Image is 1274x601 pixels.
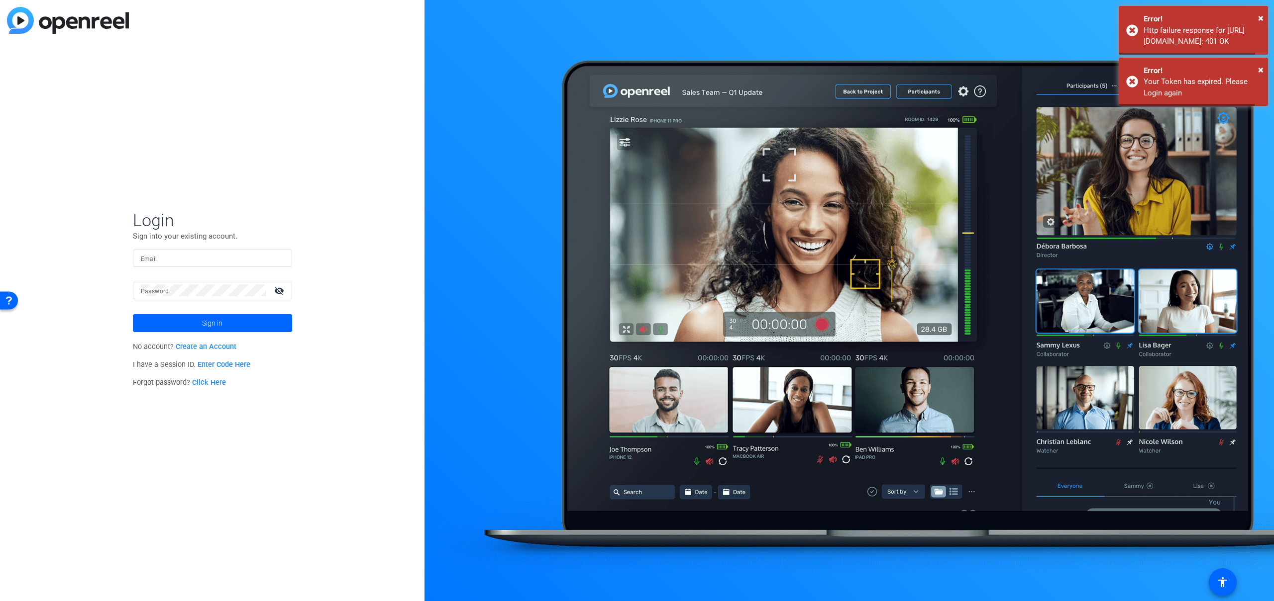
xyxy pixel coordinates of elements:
[198,360,250,369] a: Enter Code Here
[1258,12,1264,24] span: ×
[176,343,236,351] a: Create an Account
[1144,65,1261,77] div: Error!
[1144,25,1261,47] div: Http failure response for https://capture.openreel.com/api/filters/project: 401 OK
[133,360,251,369] span: I have a Session ID.
[268,283,292,298] mat-icon: visibility_off
[7,7,129,34] img: blue-gradient.svg
[1144,76,1261,98] div: Your Token has expired. Please Login again
[1258,62,1264,77] button: Close
[133,210,292,231] span: Login
[133,343,237,351] span: No account?
[1258,64,1264,76] span: ×
[1217,576,1229,588] mat-icon: accessibility
[133,314,292,332] button: Sign in
[141,256,157,262] mat-label: Email
[141,252,284,264] input: Enter Email Address
[1144,13,1261,25] div: Error!
[192,378,226,387] a: Click Here
[133,231,292,242] p: Sign into your existing account.
[133,378,226,387] span: Forgot password?
[141,288,169,295] mat-label: Password
[1258,10,1264,25] button: Close
[202,311,222,336] span: Sign in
